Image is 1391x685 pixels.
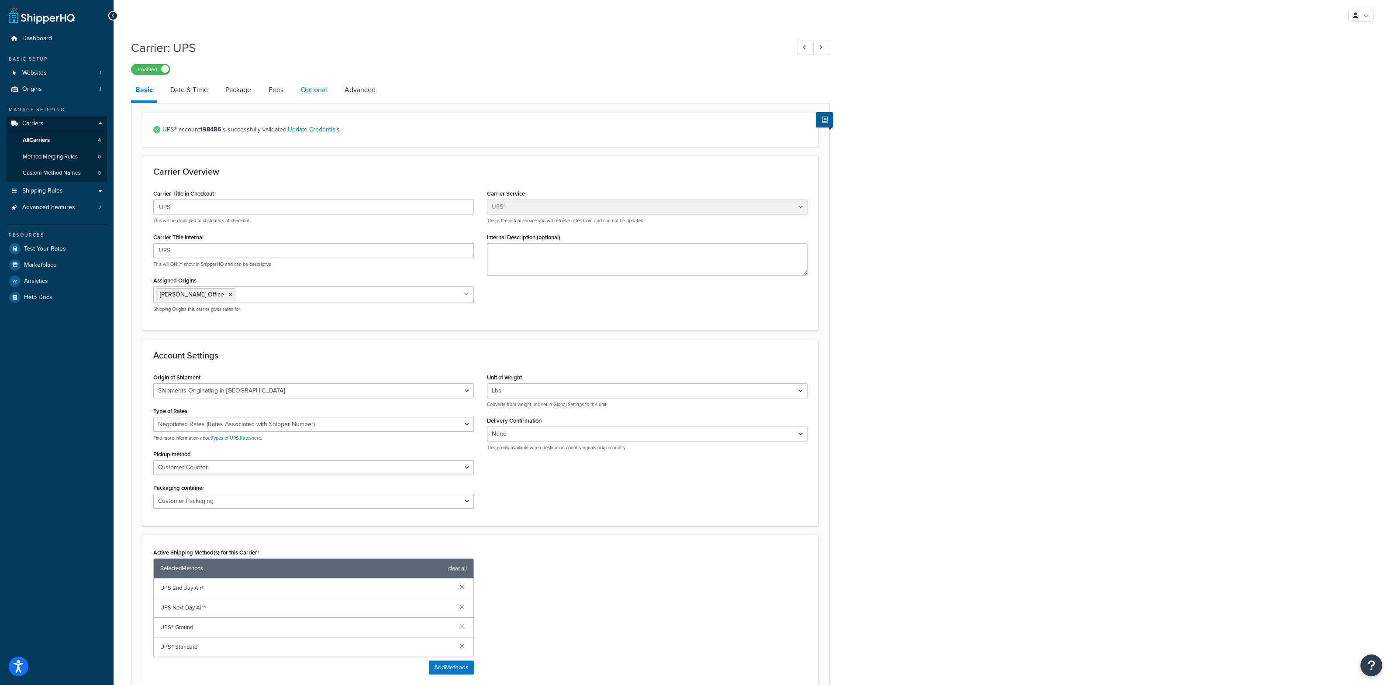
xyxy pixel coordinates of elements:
span: Marketplace [24,262,57,269]
a: Update Credentials [288,125,340,134]
span: Selected Methods [160,562,444,575]
span: 1 [100,86,101,93]
div: Basic Setup [7,55,107,63]
h1: Carrier: UPS [131,39,781,56]
a: Date & Time [166,79,212,100]
span: UPS® account is successfully validated. [162,124,808,136]
span: Custom Method Names [23,169,81,177]
label: Unit of Weight [487,374,522,381]
a: Marketplace [7,257,107,273]
a: Previous Record [797,41,814,55]
button: Open Resource Center [1360,654,1382,676]
label: Assigned Origins [153,277,197,284]
span: Help Docs [24,294,52,301]
label: Type of Rates [153,408,187,414]
h3: Carrier Overview [153,167,808,176]
label: Packaging container [153,485,204,491]
strong: 1984R6 [200,125,221,134]
span: [PERSON_NAME] Office [160,290,224,299]
label: Active Shipping Method(s) for this Carrier [153,549,259,556]
label: Delivery Confirmation [487,417,542,424]
span: 0 [98,153,101,161]
p: This is only available when destination country equals origin country [487,444,808,451]
a: Test Your Rates [7,241,107,257]
h3: Account Settings [153,351,808,360]
p: Find more information about here. [153,435,474,441]
div: Resources [7,231,107,239]
li: Carriers [7,116,107,182]
p: Shipping Origins this carrier gives rates for [153,306,474,313]
label: Enabled [131,64,170,75]
label: Origin of Shipment [153,374,200,381]
span: Analytics [24,278,48,285]
a: Fees [264,79,288,100]
span: All Carriers [23,137,50,144]
span: Dashboard [22,35,52,42]
a: Custom Method Names0 [7,165,107,181]
button: AddMethods [429,661,474,675]
a: Shipping Rules [7,183,107,199]
a: Optional [297,79,331,100]
span: UPS Next Day Air® [160,602,453,614]
a: Next Record [813,41,830,55]
a: Advanced Features2 [7,200,107,216]
label: Pickup method [153,451,191,458]
span: UPS 2nd Day Air® [160,582,453,594]
span: UPS® Ground [160,621,453,633]
li: Origins [7,81,107,97]
span: UPS® Standard [160,641,453,653]
div: Manage Shipping [7,106,107,114]
li: Advanced Features [7,200,107,216]
span: Shipping Rules [22,187,63,195]
label: Carrier Title in Checkout [153,190,216,197]
span: Websites [22,69,47,77]
a: Types of UPS Rates [211,434,252,441]
a: Package [221,79,255,100]
a: AllCarriers4 [7,132,107,148]
li: Custom Method Names [7,165,107,181]
label: Carrier Title Internal [153,234,204,241]
a: Help Docs [7,289,107,305]
span: Test Your Rates [24,245,66,253]
a: Method Merging Rules0 [7,149,107,165]
span: Origins [22,86,42,93]
span: Method Merging Rules [23,153,78,161]
span: 4 [98,137,101,144]
a: Basic [131,79,157,103]
a: Origins1 [7,81,107,97]
a: clear all [448,562,467,575]
p: This will be displayed to customers at checkout [153,217,474,224]
p: Converts from weight unit set in Global Settings to this unit [487,401,808,408]
span: 0 [98,169,101,177]
button: Show Help Docs [816,112,833,127]
a: Advanced [340,79,380,100]
a: Analytics [7,273,107,289]
li: Websites [7,65,107,81]
p: This will ONLY show in ShipperHQ and can be descriptive [153,261,474,268]
a: Websites1 [7,65,107,81]
p: This is the actual service you will retrieve rates from and can not be updated [487,217,808,224]
span: Advanced Features [22,204,75,211]
a: Carriers [7,116,107,132]
span: 1 [100,69,101,77]
li: Method Merging Rules [7,149,107,165]
span: Carriers [22,120,44,127]
label: Internal Description (optional) [487,234,560,241]
a: Dashboard [7,31,107,47]
label: Carrier Service [487,190,525,197]
span: 2 [98,204,101,211]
